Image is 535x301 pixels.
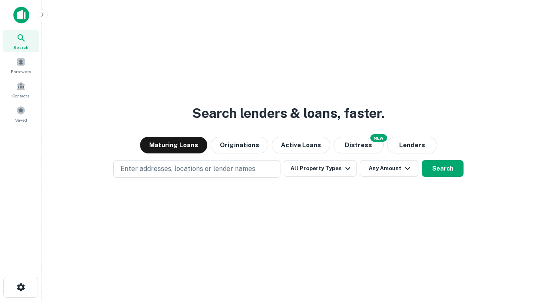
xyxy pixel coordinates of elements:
[11,68,31,75] span: Borrowers
[422,160,464,177] button: Search
[370,134,387,142] div: NEW
[3,102,39,125] a: Saved
[140,137,207,153] button: Maturing Loans
[493,234,535,274] iframe: Chat Widget
[3,30,39,52] a: Search
[211,137,268,153] button: Originations
[284,160,357,177] button: All Property Types
[13,7,29,23] img: capitalize-icon.png
[13,92,29,99] span: Contacts
[120,164,255,174] p: Enter addresses, locations or lender names
[3,78,39,101] a: Contacts
[3,54,39,77] a: Borrowers
[113,160,280,178] button: Enter addresses, locations or lender names
[192,103,385,123] h3: Search lenders & loans, faster.
[13,44,28,51] span: Search
[15,117,27,123] span: Saved
[272,137,330,153] button: Active Loans
[387,137,437,153] button: Lenders
[360,160,418,177] button: Any Amount
[334,137,384,153] button: Search distressed loans with lien and other non-mortgage details.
